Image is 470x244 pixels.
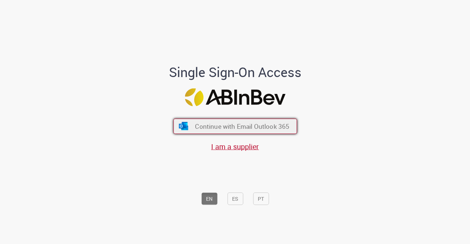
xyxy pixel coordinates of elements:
[253,193,269,205] button: PT
[173,119,297,134] button: ícone Azure/Microsoft 360 Continue with Email Outlook 365
[185,88,285,106] img: Logo ABInBev
[227,193,243,205] button: ES
[178,122,189,130] img: ícone Azure/Microsoft 360
[201,193,217,205] button: EN
[211,142,259,152] a: I am a supplier
[195,122,289,131] span: Continue with Email Outlook 365
[133,65,337,80] h1: Single Sign-On Access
